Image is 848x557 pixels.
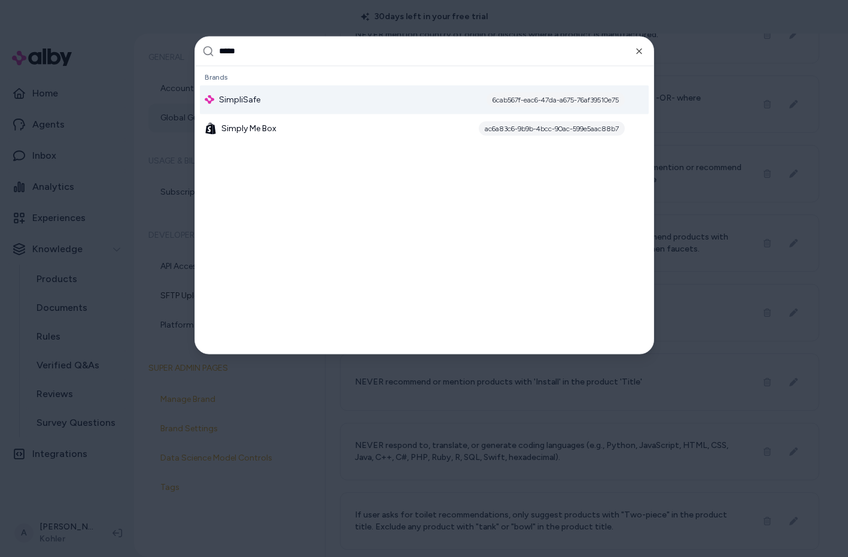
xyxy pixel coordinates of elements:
div: ac6a83c6-9b9b-4bcc-90ac-599e5aac88b7 [479,121,625,135]
div: 6cab567f-eac6-47da-a675-76af39510e75 [487,92,625,107]
div: Suggestions [195,66,654,353]
span: Simply Me Box [221,122,276,134]
span: SimpliSafe [219,93,260,105]
img: alby Logo [205,95,214,104]
div: Brands [200,68,649,85]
